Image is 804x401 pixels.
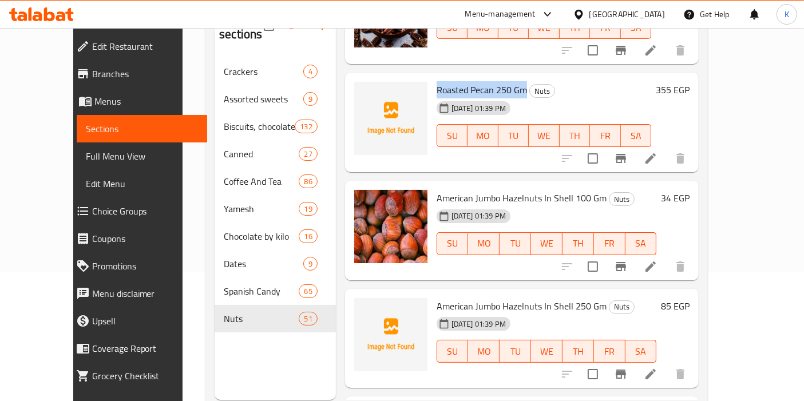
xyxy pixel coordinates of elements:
[473,343,495,360] span: MO
[625,232,657,255] button: SA
[442,235,464,252] span: SU
[299,229,317,243] div: items
[303,65,318,78] div: items
[531,340,563,363] button: WE
[299,147,317,161] div: items
[447,103,510,114] span: [DATE] 01:39 PM
[667,253,694,280] button: delete
[536,235,558,252] span: WE
[67,307,208,335] a: Upsell
[468,232,500,255] button: MO
[67,88,208,115] a: Menus
[498,124,529,147] button: TU
[219,9,264,43] h2: Menu sections
[437,340,469,363] button: SU
[215,58,336,85] div: Crackers4
[581,255,605,279] span: Select to update
[437,232,469,255] button: SU
[536,343,558,360] span: WE
[94,94,199,108] span: Menus
[224,312,299,325] span: Nuts
[468,340,500,363] button: MO
[609,193,634,206] span: Nuts
[67,197,208,225] a: Choice Groups
[215,277,336,305] div: Spanish Candy65
[644,260,658,273] a: Edit menu item
[607,360,635,388] button: Branch-specific-item
[224,65,303,78] span: Crackers
[86,149,199,163] span: Full Menu View
[215,85,336,113] div: Assorted sweets9
[609,192,635,206] div: Nuts
[295,120,317,133] div: items
[77,170,208,197] a: Edit Menu
[92,67,199,81] span: Branches
[67,362,208,390] a: Grocery Checklist
[531,232,563,255] button: WE
[607,253,635,280] button: Branch-specific-item
[215,223,336,250] div: Chocolate by kilo16
[590,124,621,147] button: FR
[644,152,658,165] a: Edit menu item
[92,369,199,383] span: Grocery Checklist
[224,147,299,161] span: Canned
[304,66,317,77] span: 4
[563,232,594,255] button: TH
[661,298,690,314] h6: 85 EGP
[656,82,690,98] h6: 355 EGP
[594,340,625,363] button: FR
[304,259,317,269] span: 9
[92,232,199,245] span: Coupons
[442,343,464,360] span: SU
[667,360,694,388] button: delete
[599,235,621,252] span: FR
[589,8,665,21] div: [GEOGRAPHIC_DATA]
[224,174,299,188] span: Coffee And Tea
[215,140,336,168] div: Canned27
[437,124,468,147] button: SU
[86,122,199,136] span: Sections
[529,124,560,147] button: WE
[599,343,621,360] span: FR
[661,190,690,206] h6: 34 EGP
[472,128,494,144] span: MO
[67,60,208,88] a: Branches
[609,300,634,313] span: Nuts
[92,259,199,273] span: Promotions
[625,128,647,144] span: SA
[644,43,658,57] a: Edit menu item
[299,202,317,216] div: items
[581,362,605,386] span: Select to update
[299,286,316,297] span: 65
[303,92,318,106] div: items
[667,145,694,172] button: delete
[92,204,199,218] span: Choice Groups
[224,229,299,243] span: Chocolate by kilo
[442,19,463,36] span: SU
[354,190,427,263] img: American Jumbo Hazelnuts In Shell 100 Gm
[299,204,316,215] span: 19
[295,121,316,132] span: 132
[564,19,586,36] span: TH
[67,280,208,307] a: Menu disclaimer
[215,113,336,140] div: Biscuits, chocolates and snacks132
[630,343,652,360] span: SA
[503,128,525,144] span: TU
[67,252,208,280] a: Promotions
[447,319,510,329] span: [DATE] 01:39 PM
[354,82,427,155] img: Roasted Pecan 250 Gm
[77,142,208,170] a: Full Menu View
[299,176,316,187] span: 86
[304,94,317,105] span: 9
[299,231,316,242] span: 16
[567,235,589,252] span: TH
[437,81,527,98] span: Roasted Pecan 250 Gm
[224,120,295,133] span: Biscuits, chocolates and snacks
[595,19,616,36] span: FR
[67,225,208,252] a: Coupons
[215,305,336,332] div: Nuts51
